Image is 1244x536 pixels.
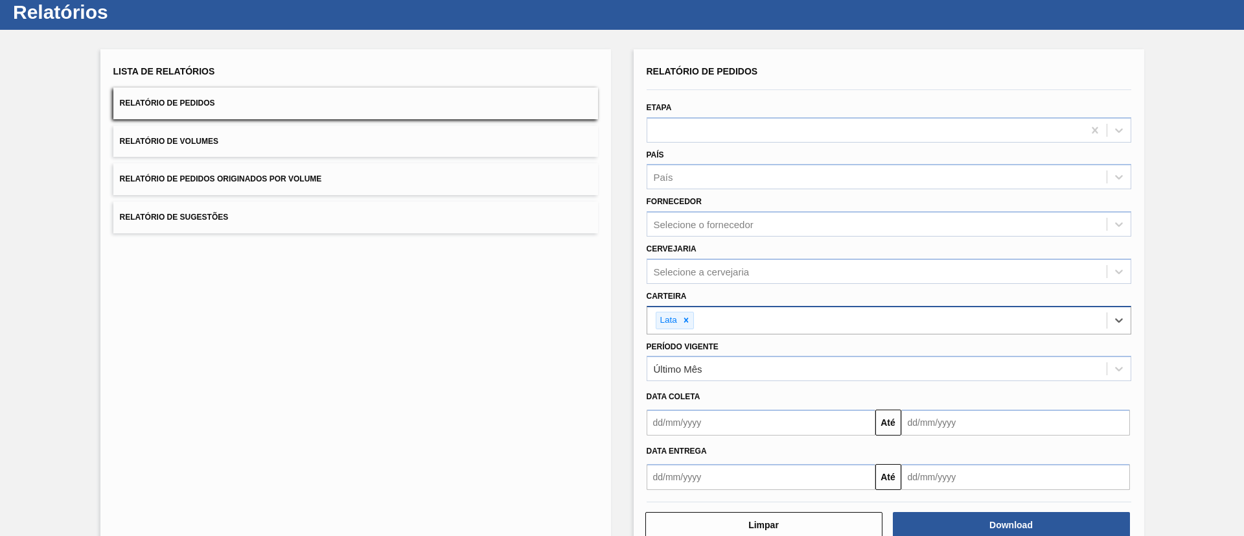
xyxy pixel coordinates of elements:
[120,213,229,222] span: Relatório de Sugestões
[113,87,598,119] button: Relatório de Pedidos
[647,66,758,76] span: Relatório de Pedidos
[654,172,673,183] div: País
[120,99,215,108] span: Relatório de Pedidos
[113,163,598,195] button: Relatório de Pedidos Originados por Volume
[113,126,598,157] button: Relatório de Volumes
[120,174,322,183] span: Relatório de Pedidos Originados por Volume
[901,410,1130,436] input: dd/mm/yyyy
[654,364,702,375] div: Último Mês
[120,137,218,146] span: Relatório de Volumes
[647,103,672,112] label: Etapa
[647,197,702,206] label: Fornecedor
[647,292,687,301] label: Carteira
[875,464,901,490] button: Até
[656,312,679,329] div: Lata
[901,464,1130,490] input: dd/mm/yyyy
[647,464,875,490] input: dd/mm/yyyy
[654,219,754,230] div: Selecione o fornecedor
[647,342,719,351] label: Período Vigente
[647,244,697,253] label: Cervejaria
[113,66,215,76] span: Lista de Relatórios
[13,5,243,19] h1: Relatórios
[875,410,901,436] button: Até
[647,410,875,436] input: dd/mm/yyyy
[647,447,707,456] span: Data entrega
[647,392,700,401] span: Data coleta
[647,150,664,159] label: País
[113,202,598,233] button: Relatório de Sugestões
[654,266,750,277] div: Selecione a cervejaria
